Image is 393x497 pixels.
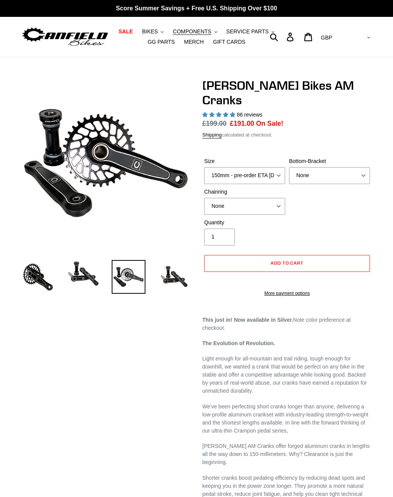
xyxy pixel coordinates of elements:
strong: The Evolution of Revolution. [202,340,275,346]
p: [PERSON_NAME] AM Cranks offer forged aluminum cranks in lengths all the way down to 150-millimete... [202,442,372,466]
h1: [PERSON_NAME] Bikes AM Cranks [202,78,372,108]
a: More payment options [204,290,370,297]
span: 86 reviews [237,112,263,118]
span: £191.00 [230,120,254,127]
img: Load image into Gallery viewer, CANFIELD-AM_DH-CRANKS [157,260,191,294]
img: Load image into Gallery viewer, Canfield Bikes AM Cranks [21,260,55,294]
span: Add to cart [271,260,304,266]
button: Add to cart [204,255,370,272]
p: We've been perfecting short cranks longer than anyone, delivering a low-profile aluminum crankset... [202,403,372,435]
span: GG PARTS [148,39,175,45]
img: Canfield Bikes [21,26,109,48]
div: calculated at checkout. [202,131,372,139]
a: GG PARTS [144,37,179,47]
label: Size [204,157,285,165]
span: On Sale! [256,118,283,128]
a: GIFT CARDS [209,37,249,47]
img: Load image into Gallery viewer, Canfield Cranks [66,260,100,287]
button: BIKES [138,26,167,37]
label: Chainring [204,188,285,196]
a: SALE [115,26,137,37]
label: Quantity [204,219,285,227]
span: COMPONENTS [173,28,211,35]
a: MERCH [180,37,208,47]
span: SALE [119,28,133,35]
span: 4.97 stars [202,112,237,118]
strong: This just in! Now available in Silver. [202,317,293,323]
button: COMPONENTS [169,26,221,37]
span: MERCH [184,39,204,45]
button: SERVICE PARTS [223,26,278,37]
a: Shipping [202,132,222,138]
s: £199.00 [202,120,226,127]
span: GIFT CARDS [213,39,246,45]
p: Note color preference at checkout. [202,316,372,332]
img: Load image into Gallery viewer, Canfield Bikes AM Cranks [112,260,145,294]
span: SERVICE PARTS [226,28,269,35]
p: Light enough for all-mountain and trail riding, tough enough for downhill, we wanted a crank that... [202,355,372,395]
label: Bottom-Bracket [289,157,370,165]
span: BIKES [142,28,158,35]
